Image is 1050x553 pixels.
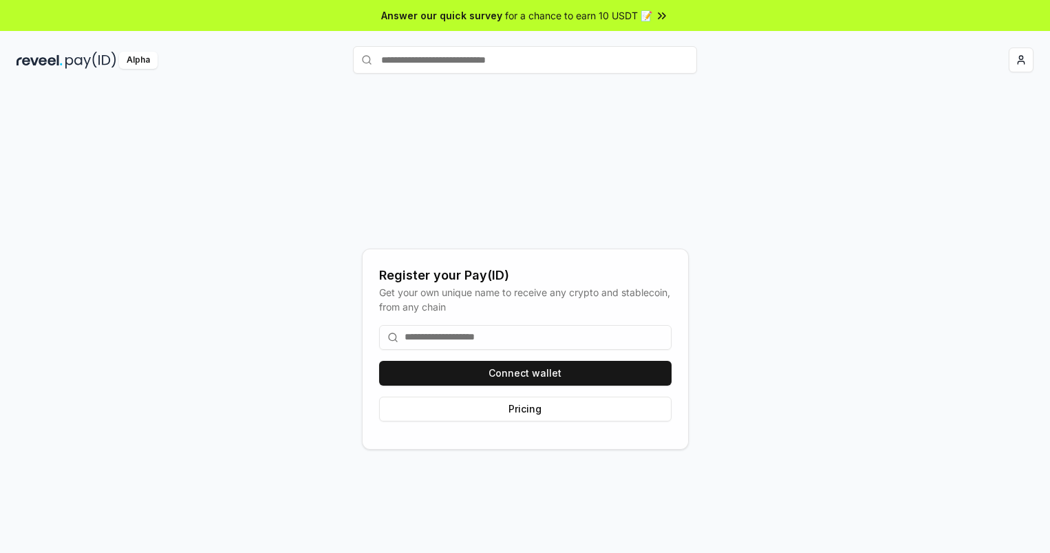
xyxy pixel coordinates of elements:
span: Answer our quick survey [381,8,502,23]
img: reveel_dark [17,52,63,69]
div: Register your Pay(ID) [379,266,672,285]
button: Connect wallet [379,361,672,386]
button: Pricing [379,397,672,421]
div: Get your own unique name to receive any crypto and stablecoin, from any chain [379,285,672,314]
img: pay_id [65,52,116,69]
span: for a chance to earn 10 USDT 📝 [505,8,652,23]
div: Alpha [119,52,158,69]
